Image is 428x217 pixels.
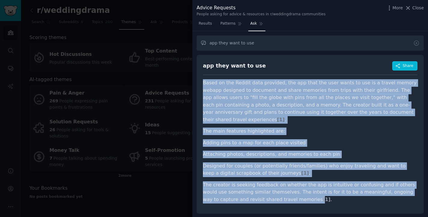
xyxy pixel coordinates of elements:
[301,170,309,176] span: [ 1 ]
[220,21,235,26] span: Patterns
[203,128,417,135] p: The main features highlighted are:
[277,117,285,122] span: [ 1 ]
[197,4,326,12] div: Advice Requests
[248,19,265,31] a: Ask
[203,62,266,70] div: app they want to use
[197,35,424,51] input: Ask a question about Advice Requests in this audience...
[405,5,424,11] button: Close
[203,181,417,203] p: The creator is seeking feedback on whether the app is intuitive or confusing and if others would ...
[386,5,403,11] button: More
[203,139,417,147] li: Adding pins to a map for each place visited
[199,21,212,26] span: Results
[203,162,417,177] li: Designed for couples (or potentially friends/families) who enjoy traveling and want to keep a dig...
[197,12,326,17] div: People asking for advice & resources in r/weddingdrama communities
[393,5,403,11] span: More
[323,197,330,202] span: [ 1 ]
[197,19,214,31] a: Results
[403,63,413,69] span: Share
[203,79,417,123] p: Based on the Reddit data provided, the app that the user wants to use is a travel memory webapp d...
[412,5,424,11] span: Close
[218,19,244,31] a: Patterns
[203,151,417,158] li: Attaching photos, descriptions, and memories to each pin
[250,21,257,26] span: Ask
[392,61,417,71] button: Share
